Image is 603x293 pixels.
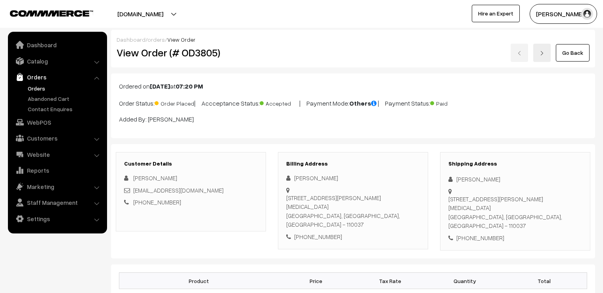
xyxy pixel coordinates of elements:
[150,82,170,90] b: [DATE]
[26,105,104,113] a: Contact Enquires
[147,36,165,43] a: orders
[10,54,104,68] a: Catalog
[10,8,79,17] a: COMMMERCE
[26,84,104,93] a: Orders
[176,82,203,90] b: 07:20 PM
[124,160,258,167] h3: Customer Details
[10,163,104,177] a: Reports
[117,46,266,59] h2: View Order (# OD3805)
[448,233,582,243] div: [PHONE_NUMBER]
[286,173,420,183] div: [PERSON_NAME]
[530,4,597,24] button: [PERSON_NAME]
[133,199,181,206] a: [PHONE_NUMBER]
[286,232,420,241] div: [PHONE_NUMBER]
[10,212,104,226] a: Settings
[10,131,104,145] a: Customers
[119,81,587,91] p: Ordered on at
[502,273,587,289] th: Total
[556,44,590,62] a: Go Back
[10,179,104,194] a: Marketing
[119,273,279,289] th: Product
[133,187,224,194] a: [EMAIL_ADDRESS][DOMAIN_NAME]
[286,193,420,229] div: [STREET_ADDRESS][PERSON_NAME][MEDICAL_DATA] [GEOGRAPHIC_DATA], [GEOGRAPHIC_DATA], [GEOGRAPHIC_DAT...
[10,195,104,210] a: Staff Management
[119,114,587,124] p: Added By: [PERSON_NAME]
[133,174,177,181] span: [PERSON_NAME]
[117,36,145,43] a: Dashboard
[349,99,378,107] b: Others
[581,8,593,20] img: user
[286,160,420,167] h3: Billing Address
[448,160,582,167] h3: Shipping Address
[119,97,587,108] p: Order Status: | Accceptance Status: | Payment Mode: | Payment Status:
[117,35,590,44] div: / /
[260,97,299,108] span: Accepted
[155,97,194,108] span: Order Placed
[427,273,502,289] th: Quantity
[540,51,544,56] img: right-arrow.png
[10,70,104,84] a: Orders
[353,273,427,289] th: Tax Rate
[279,273,353,289] th: Price
[10,115,104,129] a: WebPOS
[430,97,470,108] span: Paid
[26,94,104,103] a: Abandoned Cart
[10,38,104,52] a: Dashboard
[10,10,93,16] img: COMMMERCE
[472,5,520,22] a: Hire an Expert
[90,4,191,24] button: [DOMAIN_NAME]
[167,36,195,43] span: View Order
[448,175,582,184] div: [PERSON_NAME]
[10,147,104,162] a: Website
[448,195,582,230] div: [STREET_ADDRESS][PERSON_NAME][MEDICAL_DATA] [GEOGRAPHIC_DATA], [GEOGRAPHIC_DATA], [GEOGRAPHIC_DAT...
